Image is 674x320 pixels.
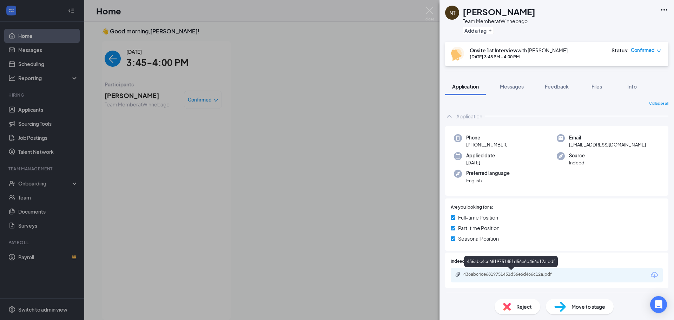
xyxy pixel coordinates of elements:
span: Application [452,83,479,90]
span: [PHONE_NUMBER] [466,141,508,148]
div: Open Intercom Messenger [650,296,667,313]
span: Info [627,83,637,90]
div: [DATE] 3:45 PM - 4:00 PM [470,54,568,60]
span: Email [569,134,646,141]
svg: Plus [488,28,492,33]
div: Status : [612,47,629,54]
svg: ChevronUp [445,112,454,120]
svg: Download [650,271,659,279]
div: 436abc4ce6819751451d56e6d466c12a.pdf [463,272,562,277]
div: NT [449,9,455,16]
span: Are you looking for a: [451,204,493,211]
span: Confirmed [631,47,655,54]
span: Preferred language [466,170,510,177]
span: English [466,177,510,184]
span: Source [569,152,585,159]
button: PlusAdd a tag [463,27,494,34]
span: Move to stage [571,303,605,311]
span: Seasonal Position [458,235,499,242]
span: down [656,48,661,53]
div: Team Member at Winnebago [463,18,535,25]
span: Collapse all [649,101,668,106]
span: Files [592,83,602,90]
span: [EMAIL_ADDRESS][DOMAIN_NAME] [569,141,646,148]
div: with [PERSON_NAME] [470,47,568,54]
div: Application [456,113,482,120]
h1: [PERSON_NAME] [463,6,535,18]
span: Full-time Position [458,214,498,221]
span: Feedback [545,83,569,90]
span: Applied date [466,152,495,159]
a: Paperclip436abc4ce6819751451d56e6d466c12a.pdf [455,272,569,278]
span: Part-time Position [458,224,500,232]
span: Messages [500,83,524,90]
span: Reject [516,303,532,311]
span: [DATE] [466,159,495,166]
span: Phone [466,134,508,141]
span: Indeed [569,159,585,166]
div: 436abc4ce6819751451d56e6d466c12a.pdf [464,256,558,267]
span: Indeed Resume [451,258,482,265]
svg: Ellipses [660,6,668,14]
b: Onsite 1st Interview [470,47,517,53]
svg: Paperclip [455,272,461,277]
